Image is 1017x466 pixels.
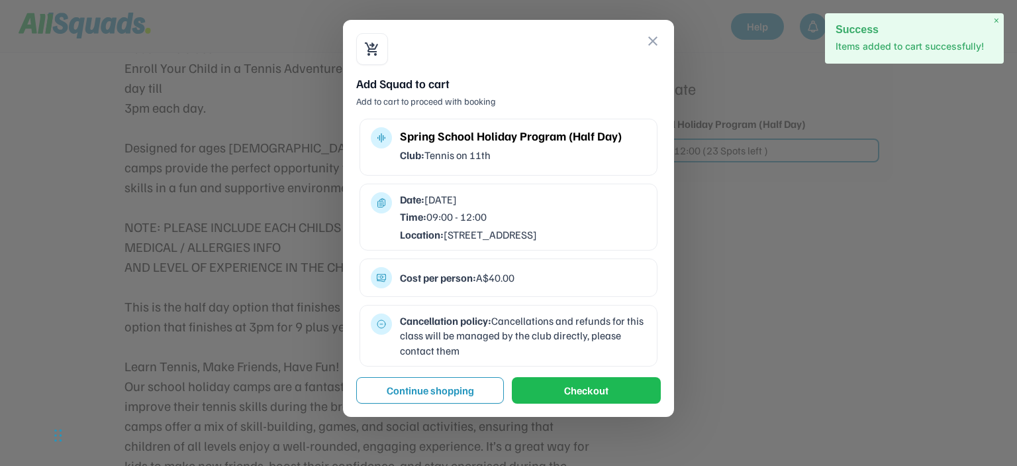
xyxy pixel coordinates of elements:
[400,193,424,206] strong: Date:
[356,377,504,404] button: Continue shopping
[400,127,646,145] div: Spring School Holiday Program (Half Day)
[400,209,646,224] div: 09:00 - 12:00
[364,41,380,57] button: shopping_cart_checkout
[376,133,387,143] button: multitrack_audio
[512,377,661,404] button: Checkout
[645,33,661,49] button: close
[400,192,646,207] div: [DATE]
[400,228,444,241] strong: Location:
[400,270,646,285] div: A$40.00
[994,15,999,27] span: ×
[400,210,426,223] strong: Time:
[400,314,646,358] div: Cancellations and refunds for this class will be managed by the club directly, please contact them
[400,314,491,327] strong: Cancellation policy:
[836,40,993,53] p: Items added to cart successfully!
[836,24,993,35] h2: Success
[400,227,646,242] div: [STREET_ADDRESS]
[356,76,661,92] div: Add Squad to cart
[400,148,646,162] div: Tennis on 11th
[400,271,476,284] strong: Cost per person:
[356,95,661,108] div: Add to cart to proceed with booking
[400,148,424,162] strong: Club:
